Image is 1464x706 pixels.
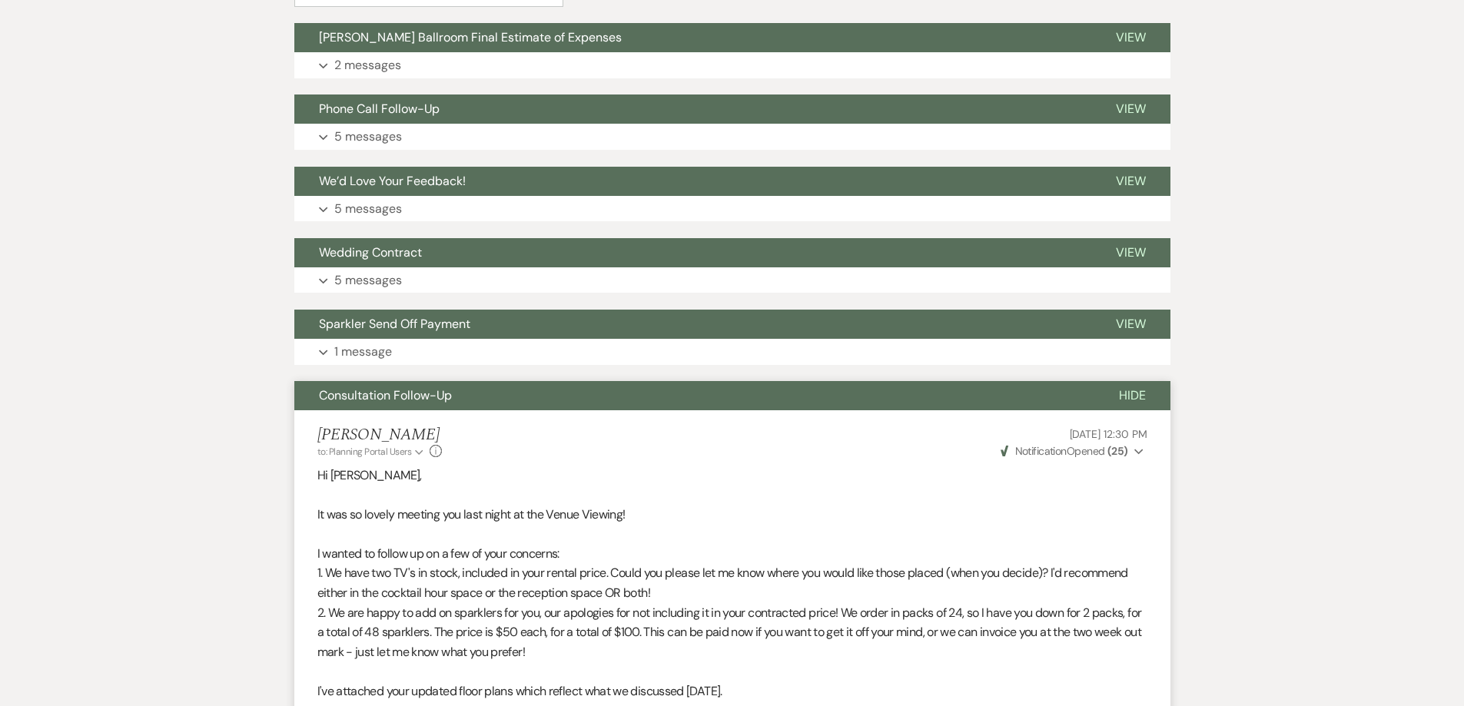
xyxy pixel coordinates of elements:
[294,124,1170,150] button: 5 messages
[317,563,1147,602] p: 1. We have two TV's in stock, included in your rental price. Could you please let me know where y...
[294,381,1094,410] button: Consultation Follow-Up
[334,55,401,75] p: 2 messages
[1091,167,1170,196] button: View
[319,101,440,117] span: Phone Call Follow-Up
[317,446,412,458] span: to: Planning Portal Users
[1001,444,1128,458] span: Opened
[317,445,427,459] button: to: Planning Portal Users
[1116,244,1146,260] span: View
[294,23,1091,52] button: [PERSON_NAME] Ballroom Final Estimate of Expenses
[1119,387,1146,403] span: Hide
[1070,427,1147,441] span: [DATE] 12:30 PM
[1091,94,1170,124] button: View
[319,244,422,260] span: Wedding Contract
[334,342,392,362] p: 1 message
[334,270,402,290] p: 5 messages
[317,544,1147,564] p: I wanted to follow up on a few of your concerns:
[317,426,443,445] h5: [PERSON_NAME]
[294,167,1091,196] button: We’d Love Your Feedback!
[1116,29,1146,45] span: View
[294,196,1170,222] button: 5 messages
[1116,316,1146,332] span: View
[1015,444,1067,458] span: Notification
[317,466,1147,486] p: Hi [PERSON_NAME],
[317,603,1147,662] p: 2. We are happy to add on sparklers for you, our apologies for not including it in your contracte...
[294,52,1170,78] button: 2 messages
[319,387,452,403] span: Consultation Follow-Up
[1116,101,1146,117] span: View
[319,173,466,189] span: We’d Love Your Feedback!
[334,127,402,147] p: 5 messages
[317,505,1147,525] p: It was so lovely meeting you last night at the Venue Viewing!
[319,29,622,45] span: [PERSON_NAME] Ballroom Final Estimate of Expenses
[294,339,1170,365] button: 1 message
[1116,173,1146,189] span: View
[317,681,1147,701] p: I've attached your updated floor plans which reflect what we discussed [DATE].
[294,310,1091,339] button: Sparkler Send Off Payment
[294,238,1091,267] button: Wedding Contract
[1094,381,1170,410] button: Hide
[334,199,402,219] p: 5 messages
[319,316,470,332] span: Sparkler Send Off Payment
[1091,23,1170,52] button: View
[1107,444,1128,458] strong: ( 25 )
[294,94,1091,124] button: Phone Call Follow-Up
[998,443,1147,459] button: NotificationOpened (25)
[294,267,1170,293] button: 5 messages
[1091,238,1170,267] button: View
[1091,310,1170,339] button: View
